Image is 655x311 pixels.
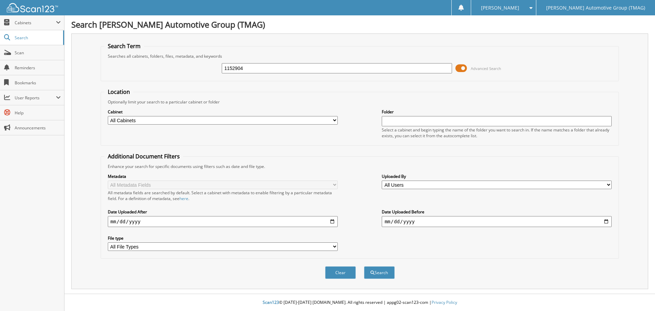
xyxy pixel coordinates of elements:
[382,173,612,179] label: Uploaded By
[325,266,356,279] button: Clear
[104,164,615,169] div: Enhance your search for specific documents using filters such as date and file type.
[108,109,338,115] label: Cabinet
[15,35,60,41] span: Search
[104,99,615,105] div: Optionally limit your search to a particular cabinet or folder
[179,196,188,201] a: here
[15,110,61,116] span: Help
[382,127,612,139] div: Select a cabinet and begin typing the name of the folder you want to search in. If the name match...
[382,109,612,115] label: Folder
[621,278,655,311] iframe: Chat Widget
[104,153,183,160] legend: Additional Document Filters
[382,216,612,227] input: end
[7,3,58,12] img: scan123-logo-white.svg
[108,173,338,179] label: Metadata
[104,42,144,50] legend: Search Term
[15,50,61,56] span: Scan
[64,294,655,311] div: © [DATE]-[DATE] [DOMAIN_NAME]. All rights reserved | appg02-scan123-com |
[71,19,648,30] h1: Search [PERSON_NAME] Automotive Group (TMAG)
[481,6,519,10] span: [PERSON_NAME]
[108,209,338,215] label: Date Uploaded After
[108,216,338,227] input: start
[15,125,61,131] span: Announcements
[382,209,612,215] label: Date Uploaded Before
[364,266,395,279] button: Search
[108,235,338,241] label: File type
[15,20,56,26] span: Cabinets
[104,53,615,59] div: Searches all cabinets, folders, files, metadata, and keywords
[263,299,279,305] span: Scan123
[15,80,61,86] span: Bookmarks
[15,95,56,101] span: User Reports
[471,66,501,71] span: Advanced Search
[546,6,645,10] span: [PERSON_NAME] Automotive Group (TMAG)
[108,190,338,201] div: All metadata fields are searched by default. Select a cabinet with metadata to enable filtering b...
[15,65,61,71] span: Reminders
[104,88,133,96] legend: Location
[432,299,457,305] a: Privacy Policy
